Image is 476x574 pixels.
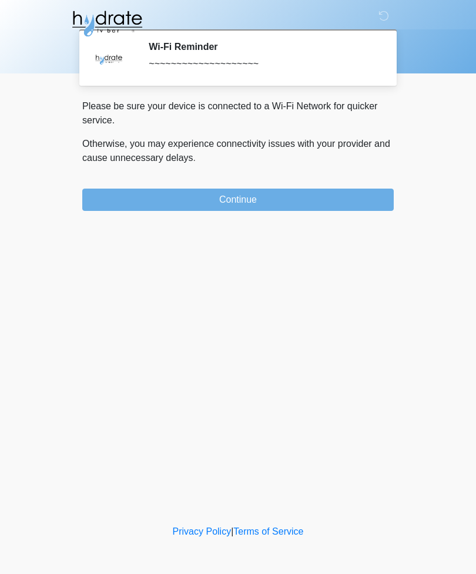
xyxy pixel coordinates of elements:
[173,526,232,536] a: Privacy Policy
[82,99,394,127] p: Please be sure your device is connected to a Wi-Fi Network for quicker service.
[231,526,233,536] a: |
[71,9,143,38] img: Hydrate IV Bar - Fort Collins Logo
[193,153,196,163] span: .
[91,41,126,76] img: Agent Avatar
[149,57,376,71] div: ~~~~~~~~~~~~~~~~~~~~
[82,137,394,165] p: Otherwise, you may experience connectivity issues with your provider and cause unnecessary delays
[233,526,303,536] a: Terms of Service
[82,189,394,211] button: Continue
